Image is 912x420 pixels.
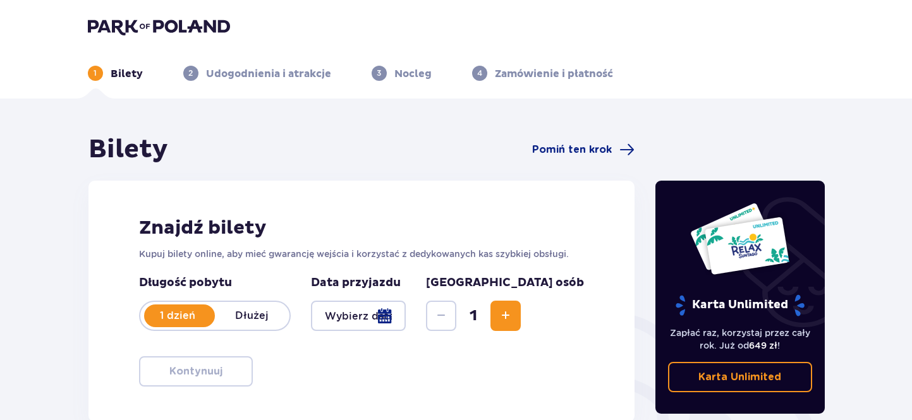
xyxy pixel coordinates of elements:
img: Park of Poland logo [88,18,230,35]
p: Kupuj bilety online, aby mieć gwarancję wejścia i korzystać z dedykowanych kas szybkiej obsługi. [139,248,585,260]
span: Pomiń ten krok [532,143,612,157]
button: Increase [490,301,521,331]
p: Dłużej [215,309,289,323]
p: 4 [477,68,482,79]
p: 1 [94,68,97,79]
a: Karta Unlimited [668,362,812,392]
p: Długość pobytu [139,275,291,291]
p: Karta Unlimited [698,370,781,384]
a: Pomiń ten krok [532,142,635,157]
p: Data przyjazdu [311,275,401,291]
p: Zapłać raz, korzystaj przez cały rok. Już od ! [668,327,812,352]
h1: Bilety [88,134,168,165]
p: Nocleg [394,67,432,81]
p: 1 dzień [140,309,215,323]
span: 1 [459,306,488,325]
span: 649 zł [749,340,777,351]
p: 3 [377,68,381,79]
p: Kontynuuj [169,364,222,378]
p: Karta Unlimited [674,294,806,316]
button: Kontynuuj [139,356,253,387]
p: Zamówienie i płatność [495,67,613,81]
p: Udogodnienia i atrakcje [206,67,331,81]
h2: Znajdź bilety [139,216,585,240]
button: Decrease [426,301,456,331]
p: [GEOGRAPHIC_DATA] osób [426,275,584,291]
p: Bilety [111,67,143,81]
p: 2 [188,68,193,79]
